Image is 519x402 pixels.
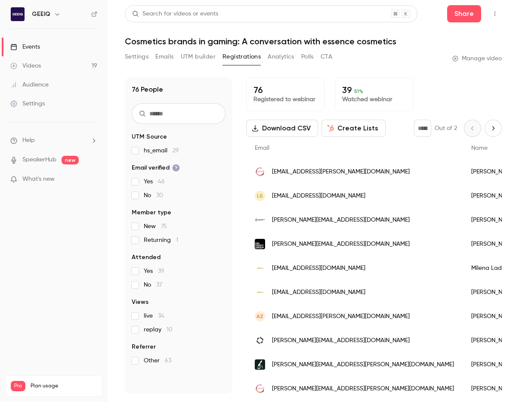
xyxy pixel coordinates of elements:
[132,133,226,365] section: facet-groups
[253,85,317,95] p: 76
[144,177,165,186] span: Yes
[22,175,55,184] span: What's new
[272,192,365,201] span: [EMAIL_ADDRESS][DOMAIN_NAME]
[10,43,40,51] div: Events
[354,88,363,94] span: 51 %
[10,99,45,108] div: Settings
[125,36,502,46] h1: Cosmetics brands in gaming: A conversation with essence cosmetics
[144,222,167,231] span: New
[158,268,164,274] span: 39
[255,145,269,151] span: Email
[144,325,173,334] span: replay
[144,312,164,320] span: live
[342,85,406,95] p: 39
[156,192,163,198] span: 30
[435,124,457,133] p: Out of 2
[156,282,162,288] span: 37
[32,10,50,19] h6: GEEIQ
[246,120,318,137] button: Download CSV
[485,120,502,137] button: Next page
[255,359,265,370] img: jvm.com
[158,313,164,319] span: 34
[272,384,454,393] span: [PERSON_NAME][EMAIL_ADDRESS][PERSON_NAME][DOMAIN_NAME]
[471,145,488,151] span: Name
[31,383,97,390] span: Plan usage
[144,146,179,155] span: hs_email
[144,236,178,244] span: Returning
[161,223,167,229] span: 75
[10,62,41,70] div: Videos
[301,50,314,64] button: Polls
[132,9,218,19] div: Search for videos or events
[144,267,164,275] span: Yes
[255,167,265,177] img: cosnova.com
[181,50,216,64] button: UTM builder
[10,136,97,145] li: help-dropdown-opener
[272,216,410,225] span: [PERSON_NAME][EMAIL_ADDRESS][DOMAIN_NAME]
[144,281,162,289] span: No
[125,50,148,64] button: Settings
[158,179,165,185] span: 46
[257,192,263,200] span: LS
[132,343,156,351] span: Referrer
[22,155,56,164] a: SpeakerHub
[11,381,25,391] span: Pro
[144,356,171,365] span: Other
[321,50,332,64] button: CTA
[253,95,317,104] p: Registered to webinar
[452,54,502,63] a: Manage video
[255,383,265,394] img: cosnova.com
[11,7,25,21] img: GEEIQ
[272,360,454,369] span: [PERSON_NAME][EMAIL_ADDRESS][PERSON_NAME][DOMAIN_NAME]
[176,237,178,243] span: 1
[272,264,365,273] span: [EMAIL_ADDRESS][DOMAIN_NAME]
[272,167,410,176] span: [EMAIL_ADDRESS][PERSON_NAME][DOMAIN_NAME]
[255,335,265,346] img: msquared.io
[255,239,265,249] img: efg.gg
[62,156,79,164] span: new
[255,215,265,225] img: gsom.polimi.it
[272,312,410,321] span: [EMAIL_ADDRESS][PERSON_NAME][DOMAIN_NAME]
[447,5,481,22] button: Share
[321,120,386,137] button: Create Lists
[173,148,179,154] span: 29
[155,50,173,64] button: Emails
[132,84,163,95] h1: 76 People
[255,263,265,273] img: dressx.com
[132,133,167,141] span: UTM Source
[132,298,148,306] span: Views
[132,164,180,172] span: Email verified
[222,50,261,64] button: Registrations
[132,208,171,217] span: Member type
[22,136,35,145] span: Help
[342,95,406,104] p: Watched webinar
[272,336,410,345] span: [PERSON_NAME][EMAIL_ADDRESS][DOMAIN_NAME]
[255,287,265,297] img: dressx.com
[167,327,173,333] span: 10
[272,240,410,249] span: [PERSON_NAME][EMAIL_ADDRESS][DOMAIN_NAME]
[256,312,263,320] span: AZ
[10,80,49,89] div: Audience
[132,253,161,262] span: Attended
[268,50,294,64] button: Analytics
[272,288,365,297] span: [EMAIL_ADDRESS][DOMAIN_NAME]
[165,358,171,364] span: 63
[144,191,163,200] span: No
